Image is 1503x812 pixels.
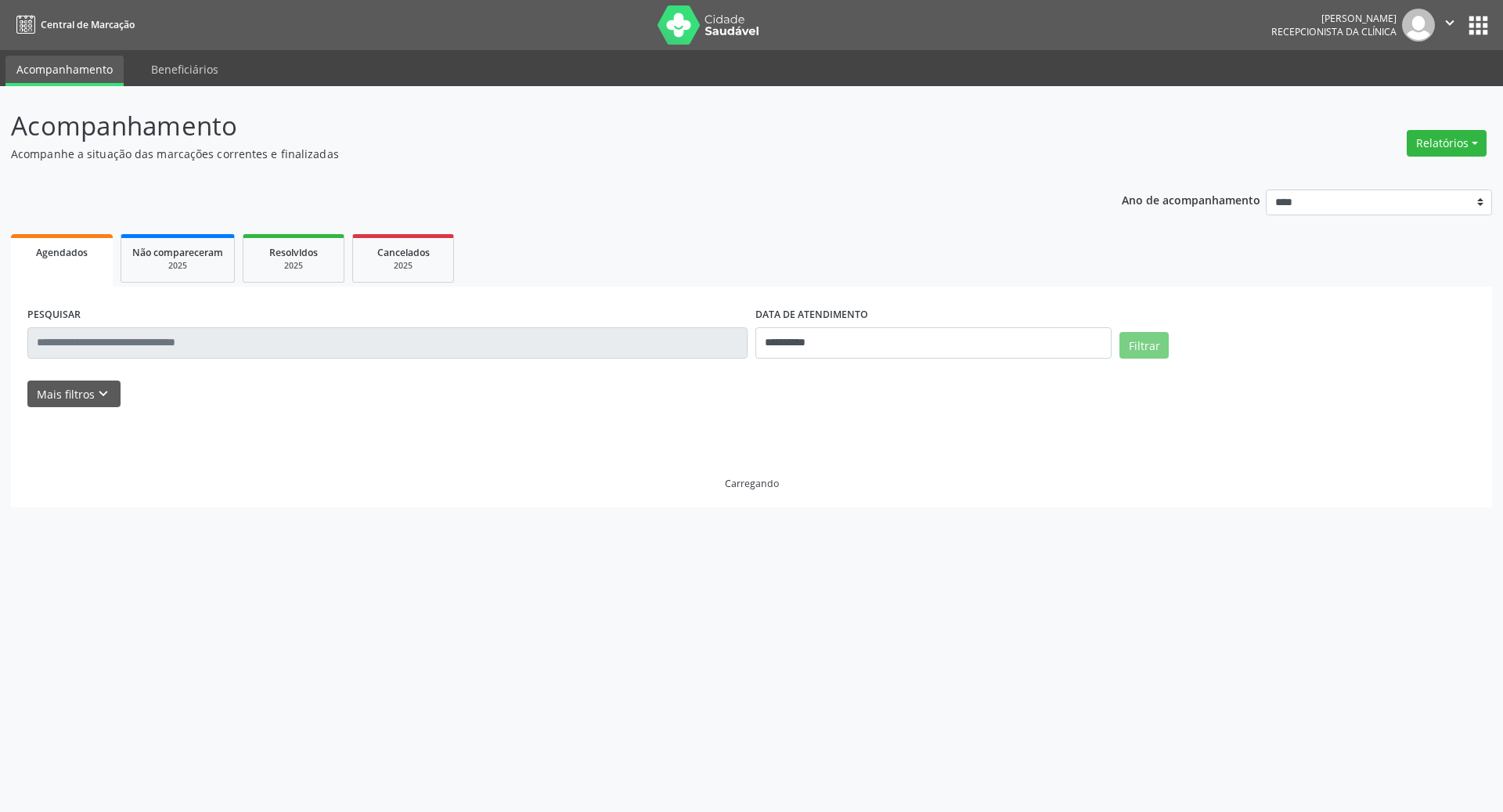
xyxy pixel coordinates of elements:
[27,303,81,327] label: PESQUISAR
[36,246,88,259] span: Agendados
[132,260,223,272] div: 2025
[1271,12,1397,25] div: [PERSON_NAME]
[1122,189,1260,209] p: Ano de acompanhamento
[11,106,1047,146] p: Acompanhamento
[11,146,1047,162] p: Acompanhe a situação das marcações correntes e finalizadas
[1465,12,1492,39] button: apps
[364,260,442,272] div: 2025
[140,56,229,83] a: Beneficiários
[1435,9,1465,42] button: 
[269,246,318,259] span: Resolvidos
[11,12,135,38] a: Central de Marcação
[41,18,135,31] span: Central de Marcação
[27,381,121,408] button: Mais filtroskeyboard_arrow_down
[1441,14,1458,31] i: 
[5,56,124,86] a: Acompanhamento
[132,246,223,259] span: Não compareceram
[725,477,779,490] div: Carregando
[1402,9,1435,42] img: img
[1271,25,1397,38] span: Recepcionista da clínica
[1407,130,1487,157] button: Relatórios
[1119,332,1169,359] button: Filtrar
[755,303,868,327] label: DATA DE ATENDIMENTO
[254,260,333,272] div: 2025
[95,385,112,402] i: keyboard_arrow_down
[377,246,430,259] span: Cancelados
